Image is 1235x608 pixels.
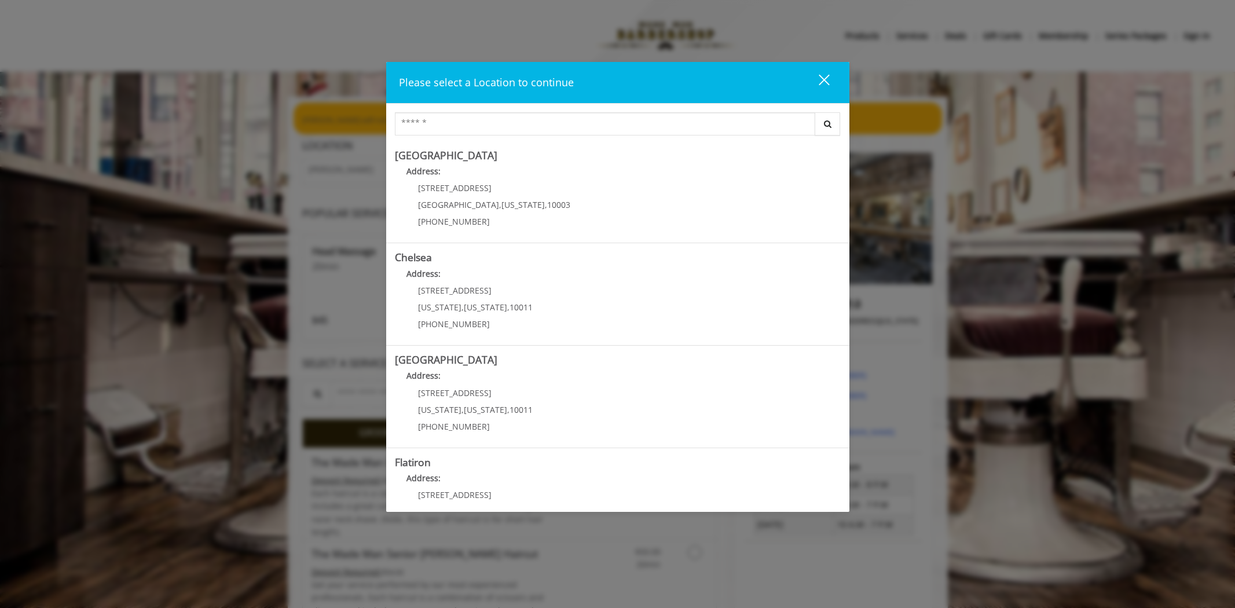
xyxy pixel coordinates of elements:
[461,404,464,415] span: ,
[418,421,490,432] span: [PHONE_NUMBER]
[395,455,431,469] b: Flatiron
[395,112,841,141] div: Center Select
[399,75,574,89] span: Please select a Location to continue
[418,302,461,313] span: [US_STATE]
[507,404,510,415] span: ,
[805,74,829,91] div: close dialog
[510,404,533,415] span: 10011
[406,166,441,177] b: Address:
[461,302,464,313] span: ,
[418,182,492,193] span: [STREET_ADDRESS]
[406,268,441,279] b: Address:
[510,302,533,313] span: 10011
[501,199,545,210] span: [US_STATE]
[418,489,492,500] span: [STREET_ADDRESS]
[499,199,501,210] span: ,
[418,387,492,398] span: [STREET_ADDRESS]
[395,250,432,264] b: Chelsea
[418,216,490,227] span: [PHONE_NUMBER]
[418,199,499,210] span: [GEOGRAPHIC_DATA]
[545,199,547,210] span: ,
[395,353,497,367] b: [GEOGRAPHIC_DATA]
[797,71,837,94] button: close dialog
[464,302,507,313] span: [US_STATE]
[418,285,492,296] span: [STREET_ADDRESS]
[821,120,834,128] i: Search button
[418,404,461,415] span: [US_STATE]
[418,318,490,329] span: [PHONE_NUMBER]
[395,148,497,162] b: [GEOGRAPHIC_DATA]
[507,302,510,313] span: ,
[547,199,570,210] span: 10003
[406,473,441,484] b: Address:
[464,404,507,415] span: [US_STATE]
[406,370,441,381] b: Address:
[395,112,815,135] input: Search Center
